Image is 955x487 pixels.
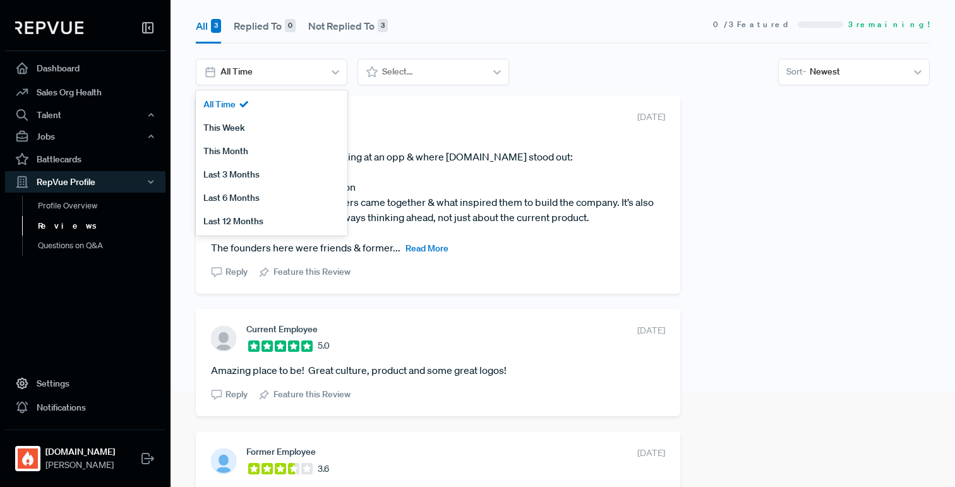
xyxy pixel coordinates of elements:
span: 3.6 [318,462,329,476]
a: Reviews [22,216,183,236]
div: Last 6 Months [196,186,347,210]
a: Sales Org Health [5,80,165,104]
div: This Week [196,116,347,140]
img: RepVue [15,21,83,34]
span: Reply [225,388,248,401]
span: [DATE] [637,447,665,460]
span: Feature this Review [273,265,351,279]
div: Last 3 Months [196,163,347,186]
span: 3 remaining! [848,19,930,30]
span: 5.0 [318,339,330,352]
div: All Time [196,93,347,116]
a: Questions on Q&A [22,236,183,256]
div: 0 [285,19,296,33]
strong: [DOMAIN_NAME] [45,445,115,459]
span: Current Employee [246,324,318,334]
button: RepVue Profile [5,171,165,193]
button: Talent [5,104,165,126]
a: Profile Overview [22,196,183,216]
span: Sort - [786,65,806,78]
img: incident.io [18,448,38,469]
article: 3 things I care about when looking at an opp & where [DOMAIN_NAME] stood out: 1. The Founders and... [211,149,665,255]
span: Read More [405,243,448,254]
button: Replied To 0 [234,8,296,44]
span: [PERSON_NAME] [45,459,115,472]
span: [DATE] [637,324,665,337]
article: Amazing place to be! Great culture, product and some great logos! [211,363,665,378]
div: Last 12 Months [196,210,347,233]
a: Battlecards [5,147,165,171]
a: Settings [5,371,165,395]
span: Reply [225,265,248,279]
div: This Month [196,140,347,163]
a: Dashboard [5,56,165,80]
div: 3 [378,19,388,33]
button: All 3 [196,8,221,44]
button: Not Replied To 3 [308,8,388,44]
span: 0 / 3 Featured [713,19,793,30]
span: Feature this Review [273,388,351,401]
span: Former Employee [246,447,316,457]
a: incident.io[DOMAIN_NAME][PERSON_NAME] [5,430,165,477]
button: Jobs [5,126,165,147]
a: Notifications [5,395,165,419]
span: [DATE] [637,111,665,124]
div: 3 [211,19,221,33]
